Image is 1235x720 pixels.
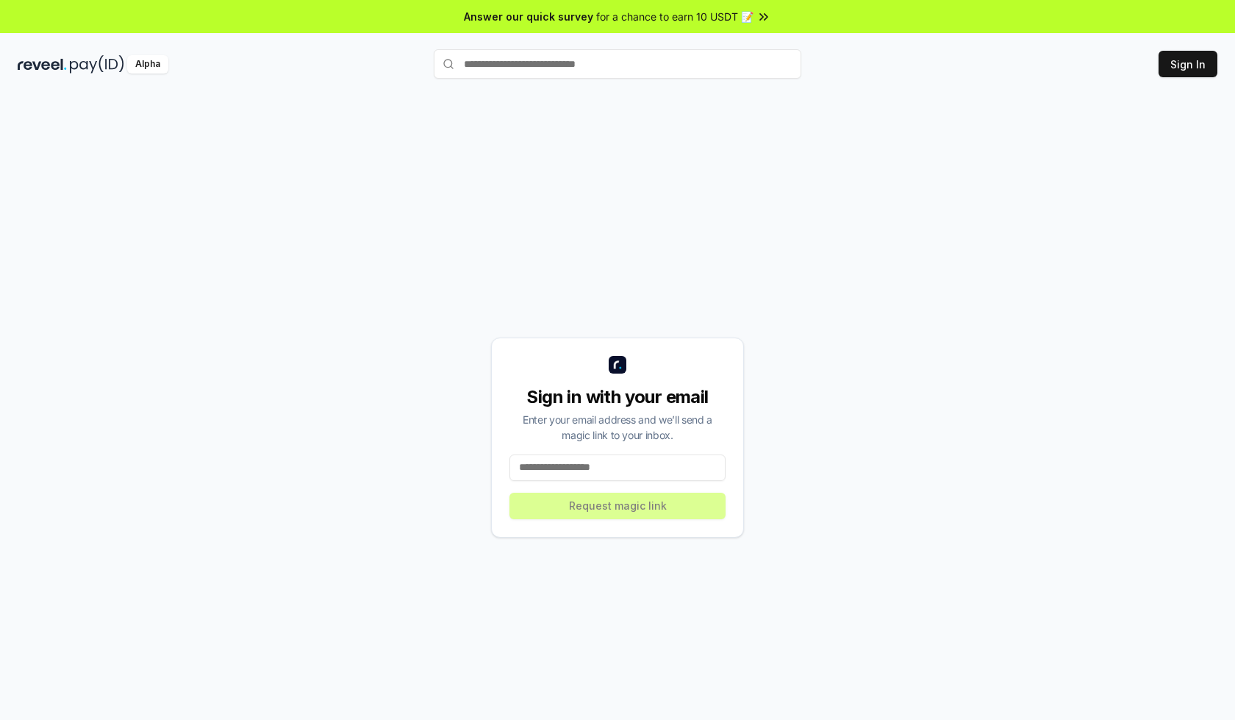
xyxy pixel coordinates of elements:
[596,9,753,24] span: for a chance to earn 10 USDT 📝
[464,9,593,24] span: Answer our quick survey
[509,385,726,409] div: Sign in with your email
[609,356,626,374] img: logo_small
[127,55,168,74] div: Alpha
[70,55,124,74] img: pay_id
[18,55,67,74] img: reveel_dark
[1159,51,1217,77] button: Sign In
[509,412,726,443] div: Enter your email address and we’ll send a magic link to your inbox.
